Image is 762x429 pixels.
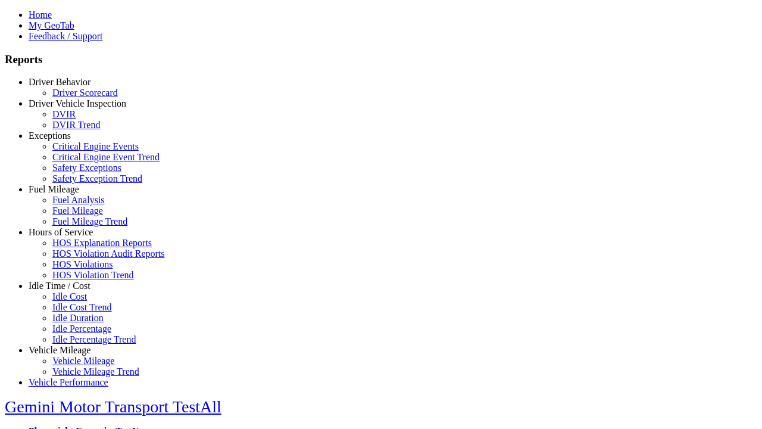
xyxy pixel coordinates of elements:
[29,227,93,237] a: Hours of Service
[52,173,142,184] a: Safety Exception Trend
[5,53,757,66] h3: Reports
[29,77,90,87] a: Driver Behavior
[52,195,105,205] a: Fuel Analysis
[52,291,87,301] a: Idle Cost
[29,130,71,141] a: Exceptions
[52,109,76,119] a: DVIR
[52,120,100,130] a: DVIR Trend
[29,98,126,108] a: Driver Vehicle Inspection
[29,20,74,30] a: My GeoTab
[52,259,113,269] a: HOS Violations
[29,10,52,20] a: Home
[29,31,102,41] a: Feedback / Support
[52,334,136,344] a: Idle Percentage Trend
[5,397,221,416] a: Gemini Motor Transport TestAll
[52,206,103,216] a: Fuel Mileage
[52,248,165,259] a: HOS Violation Audit Reports
[52,152,160,162] a: Critical Engine Event Trend
[52,313,104,323] a: Idle Duration
[52,366,139,377] a: Vehicle Mileage Trend
[29,377,108,387] a: Vehicle Performance
[52,356,114,366] a: Vehicle Mileage
[52,88,118,98] a: Driver Scorecard
[52,302,112,312] a: Idle Cost Trend
[29,184,79,194] a: Fuel Mileage
[52,163,121,173] a: Safety Exceptions
[29,345,90,355] a: Vehicle Mileage
[29,281,90,291] a: Idle Time / Cost
[52,238,152,248] a: HOS Explanation Reports
[52,324,111,334] a: Idle Percentage
[52,216,127,226] a: Fuel Mileage Trend
[52,141,139,151] a: Critical Engine Events
[52,270,134,280] a: HOS Violation Trend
